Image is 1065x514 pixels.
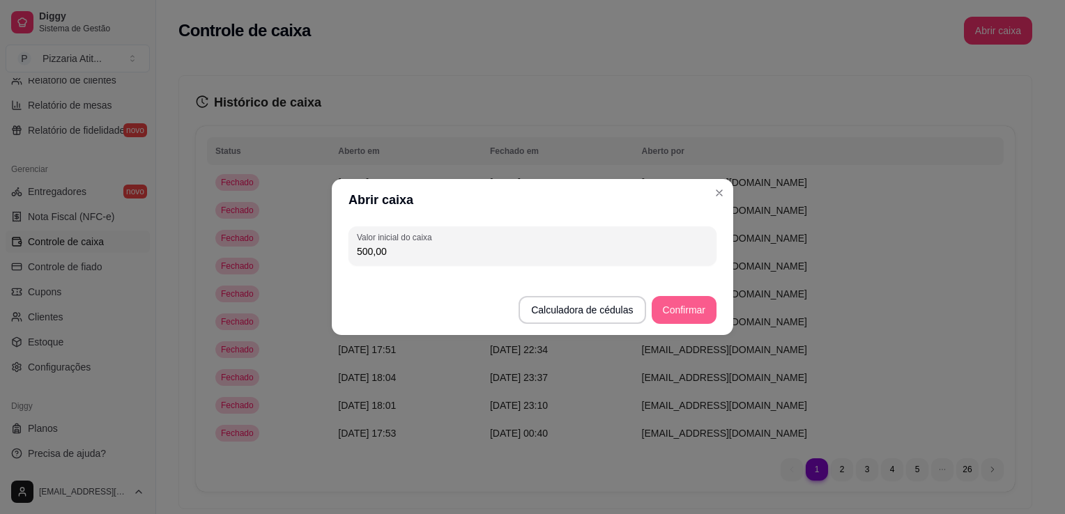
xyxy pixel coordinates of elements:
[357,231,436,243] label: Valor inicial do caixa
[332,179,733,221] header: Abrir caixa
[519,296,645,324] button: Calculadora de cédulas
[357,244,708,258] input: Valor inicial do caixa
[708,182,730,204] button: Close
[652,296,717,324] button: Confirmar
